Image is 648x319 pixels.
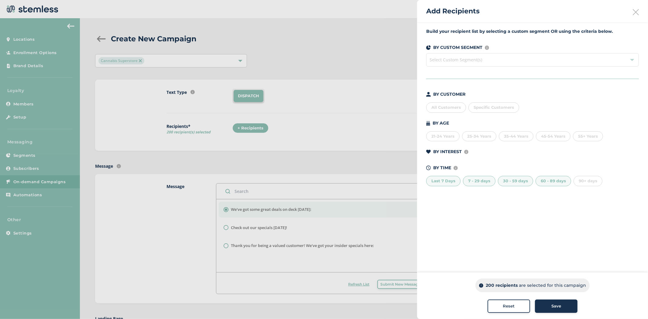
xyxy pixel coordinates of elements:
img: icon-info-236977d2.svg [485,46,489,50]
img: icon-cake-93b2a7b5.svg [426,121,430,125]
span: Reset [503,303,515,309]
p: BY INTEREST [433,149,462,155]
p: BY AGE [433,120,449,126]
img: icon-info-236977d2.svg [464,150,468,154]
p: BY CUSTOMER [433,91,465,98]
div: 30 - 59 days [498,176,533,186]
div: 55+ Years [573,131,603,142]
img: icon-person-dark-ced50e5f.svg [426,92,431,97]
h2: Add Recipients [426,6,480,16]
p: BY TIME [433,165,451,171]
p: 200 recipients [486,282,518,289]
p: are selected for this campaign [519,282,586,289]
div: 45-54 Years [536,131,571,142]
p: BY CUSTOM SEGMENT [433,44,482,51]
div: 7 - 29 days [463,176,495,186]
button: Save [535,300,578,313]
button: Reset [488,300,530,313]
div: All Customers [426,102,466,113]
img: icon-heart-dark-29e6356f.svg [426,150,431,154]
div: Last 7 Days [426,176,461,186]
div: 90+ days [574,176,602,186]
img: icon-info-236977d2.svg [454,166,458,170]
label: Build your recipient list by selecting a custom segment OR using the criteria below. [426,28,639,35]
span: Specific Customers [474,105,514,110]
img: icon-segments-dark-074adb27.svg [426,45,431,50]
span: Save [551,303,561,309]
div: 60 - 89 days [536,176,571,186]
img: icon-time-dark-e6b1183b.svg [426,166,431,170]
div: 25-34 Years [462,131,496,142]
div: 35-44 Years [499,131,533,142]
div: 21-24 Years [426,131,460,142]
iframe: Chat Widget [618,290,648,319]
img: icon-info-dark-48f6c5f3.svg [479,283,483,288]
